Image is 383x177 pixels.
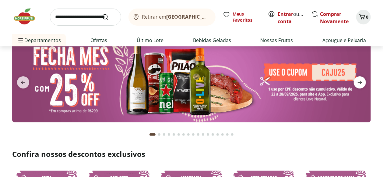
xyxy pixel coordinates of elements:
[356,10,371,24] button: Carrinho
[90,37,107,44] a: Ofertas
[157,127,162,142] button: Go to page 2 from fs-carousel
[225,127,230,142] button: Go to page 16 from fs-carousel
[137,37,163,44] a: Último Lote
[260,37,293,44] a: Nossas Frutas
[12,7,43,26] img: Hortifruti
[193,37,231,44] a: Bebidas Geladas
[142,14,209,20] span: Retirar em
[215,127,220,142] button: Go to page 14 from fs-carousel
[201,127,206,142] button: Go to page 11 from fs-carousel
[230,127,235,142] button: Go to page 17 from fs-carousel
[186,127,191,142] button: Go to page 8 from fs-carousel
[171,127,176,142] button: Go to page 5 from fs-carousel
[278,11,293,17] a: Entrar
[162,127,167,142] button: Go to page 3 from fs-carousel
[223,11,261,23] a: Meus Favoritos
[176,127,181,142] button: Go to page 6 from fs-carousel
[206,127,210,142] button: Go to page 12 from fs-carousel
[148,127,157,142] button: Current page from fs-carousel
[278,11,311,25] a: Criar conta
[167,127,171,142] button: Go to page 4 from fs-carousel
[220,127,225,142] button: Go to page 15 from fs-carousel
[233,11,261,23] span: Meus Favoritos
[210,127,215,142] button: Go to page 13 from fs-carousel
[322,37,366,44] a: Açougue e Peixaria
[50,9,121,26] input: search
[191,127,196,142] button: Go to page 9 from fs-carousel
[128,9,216,26] button: Retirar em[GEOGRAPHIC_DATA]/[GEOGRAPHIC_DATA]
[12,35,371,122] img: banana
[320,11,349,25] a: Comprar Novamente
[12,149,371,159] h2: Confira nossos descontos exclusivos
[17,33,24,48] button: Menu
[102,13,116,21] button: Submit Search
[366,14,368,20] span: 0
[181,127,186,142] button: Go to page 7 from fs-carousel
[278,10,305,25] span: ou
[12,76,34,88] button: previous
[17,33,61,48] span: Departamentos
[167,13,269,20] b: [GEOGRAPHIC_DATA]/[GEOGRAPHIC_DATA]
[349,76,371,88] button: next
[196,127,201,142] button: Go to page 10 from fs-carousel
